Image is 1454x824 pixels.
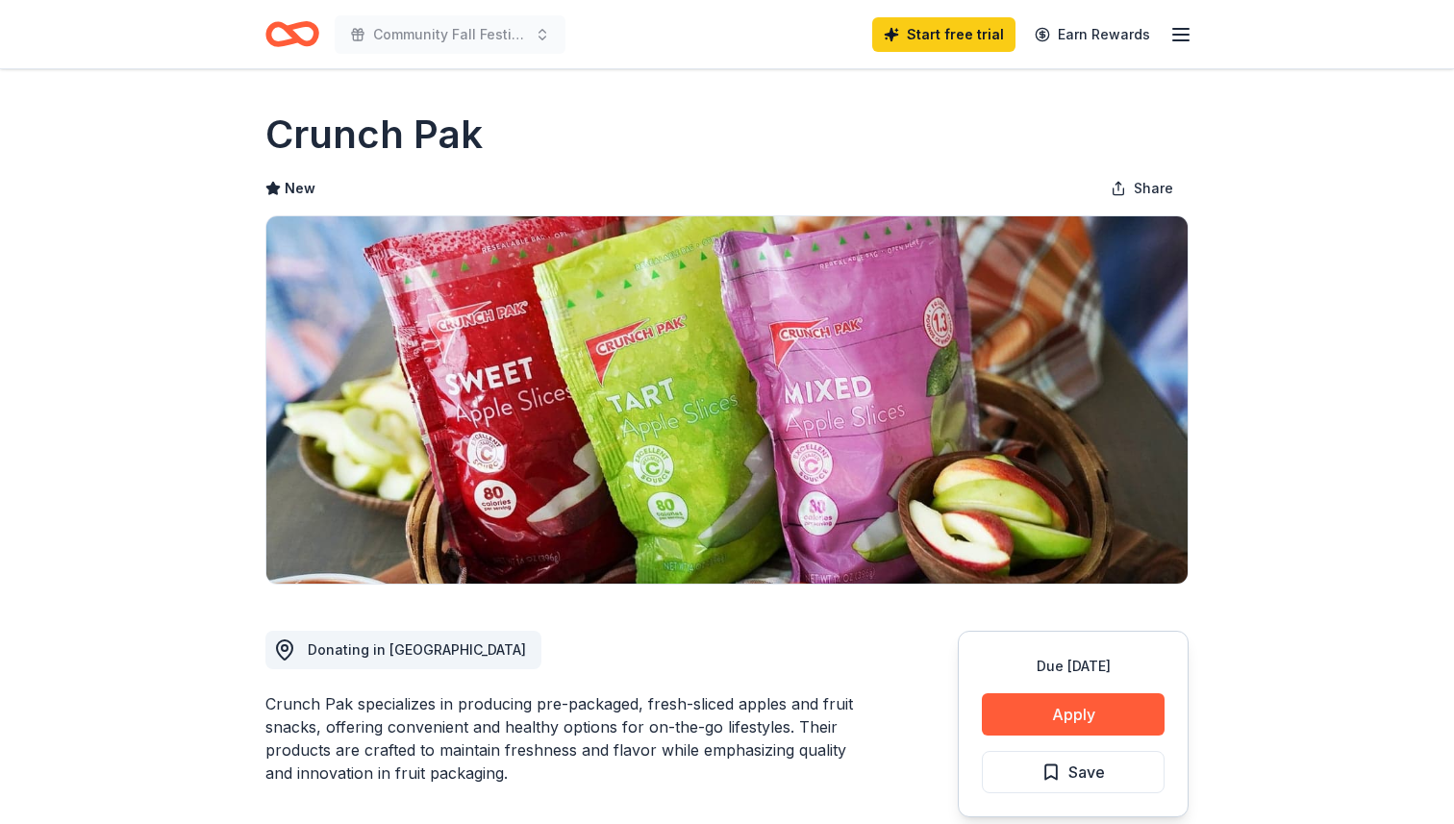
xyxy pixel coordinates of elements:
span: Save [1068,760,1105,785]
a: Start free trial [872,17,1015,52]
h1: Crunch Pak [265,108,483,162]
span: Share [1134,177,1173,200]
div: Due [DATE] [982,655,1165,678]
div: Crunch Pak specializes in producing pre-packaged, fresh-sliced apples and fruit snacks, offering ... [265,692,865,785]
button: Apply [982,693,1165,736]
button: Share [1095,169,1189,208]
span: New [285,177,315,200]
button: Save [982,751,1165,793]
img: Image for Crunch Pak [266,216,1188,584]
button: Community Fall Festival [335,15,565,54]
a: Home [265,12,319,57]
span: Donating in [GEOGRAPHIC_DATA] [308,641,526,658]
a: Earn Rewards [1023,17,1162,52]
span: Community Fall Festival [373,23,527,46]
